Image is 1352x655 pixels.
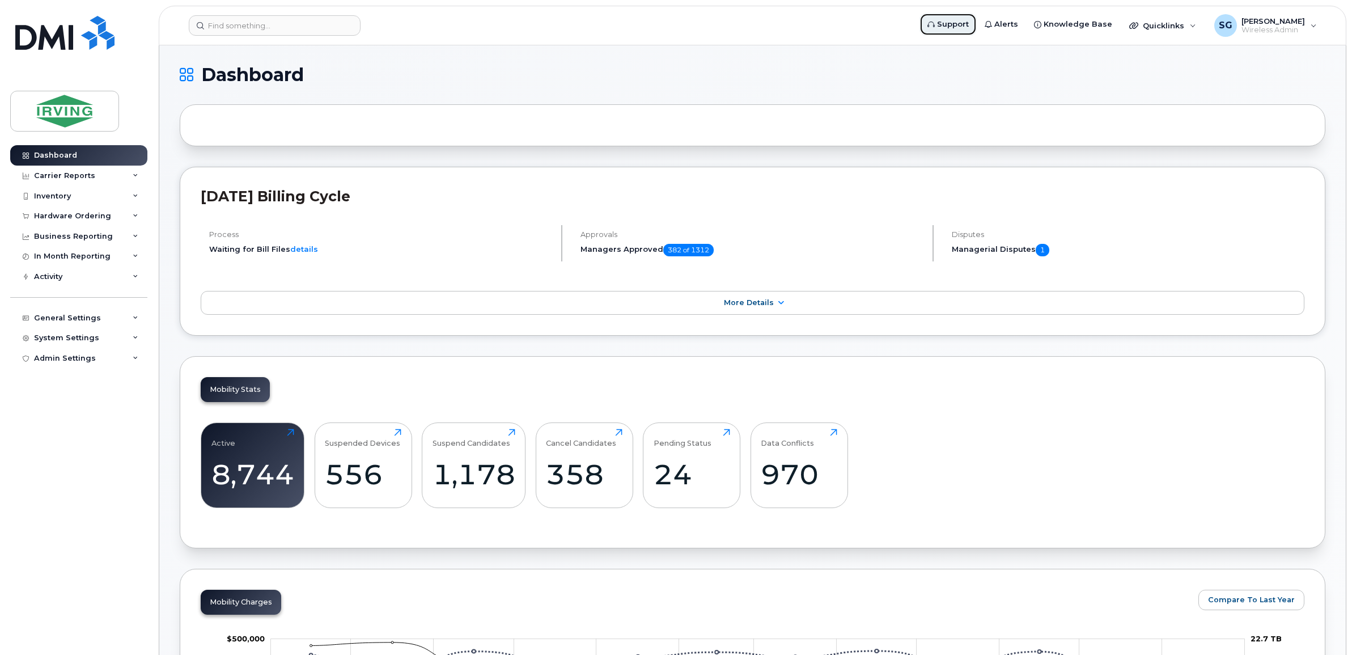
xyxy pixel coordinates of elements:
tspan: $500,000 [227,634,265,643]
div: Cancel Candidates [546,429,616,447]
div: 970 [761,458,837,491]
h4: Approvals [580,230,923,239]
div: Active [211,429,235,447]
span: Dashboard [201,66,304,83]
li: Waiting for Bill Files [209,244,552,255]
h4: Process [209,230,552,239]
h4: Disputes [952,230,1304,239]
a: Cancel Candidates358 [546,429,622,501]
div: Pending Status [654,429,711,447]
g: $0 [227,634,265,643]
a: Active8,744 [211,429,294,501]
div: Data Conflicts [761,429,814,447]
div: 358 [546,458,622,491]
h5: Managerial Disputes [952,244,1304,256]
h5: Managers Approved [580,244,923,256]
h2: [DATE] Billing Cycle [201,188,1304,205]
div: Suspended Devices [325,429,400,447]
a: Pending Status24 [654,429,730,501]
a: Suspend Candidates1,178 [433,429,515,501]
a: details [290,244,318,253]
span: 382 of 1312 [663,244,714,256]
span: Compare To Last Year [1208,594,1295,605]
div: 24 [654,458,730,491]
a: Suspended Devices556 [325,429,401,501]
div: Suspend Candidates [433,429,510,447]
button: Compare To Last Year [1198,590,1304,610]
span: More Details [724,298,774,307]
tspan: 22.7 TB [1251,634,1282,643]
div: 1,178 [433,458,515,491]
span: 1 [1036,244,1049,256]
div: 8,744 [211,458,294,491]
div: 556 [325,458,401,491]
a: Data Conflicts970 [761,429,837,501]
